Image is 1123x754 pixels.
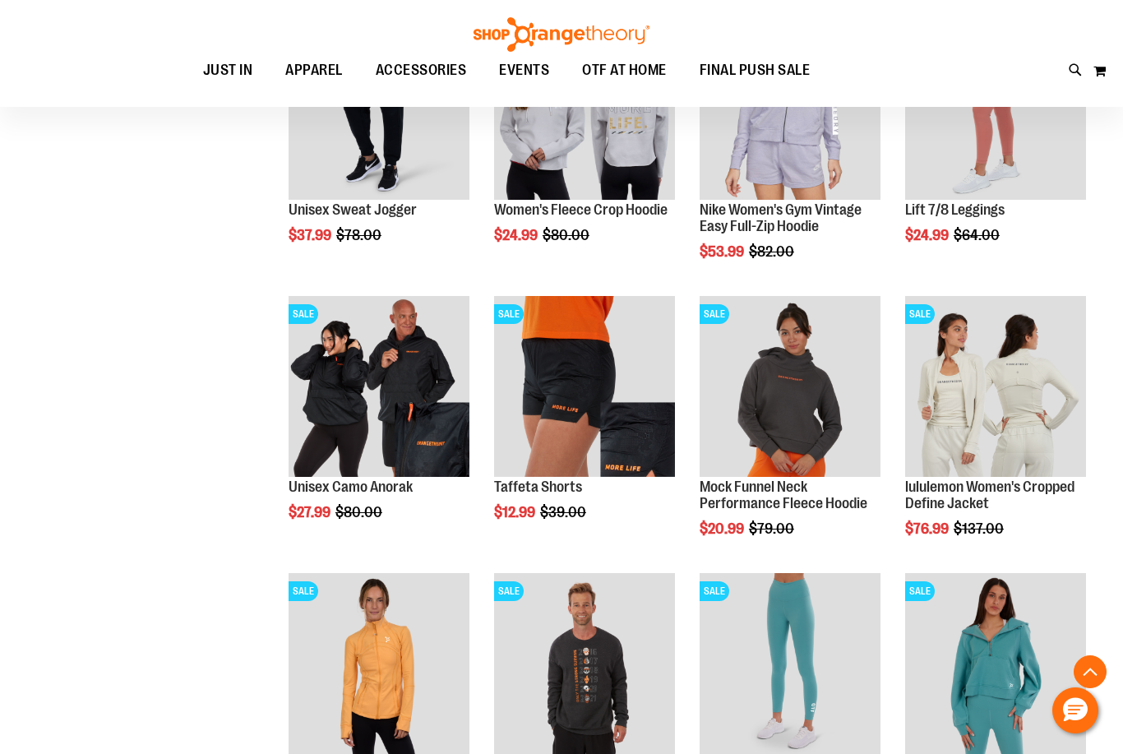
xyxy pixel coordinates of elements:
span: EVENTS [499,52,549,89]
div: product [691,288,889,579]
span: ACCESSORIES [376,52,467,89]
a: Taffeta Shorts [494,479,582,495]
button: Hello, have a question? Let’s chat. [1052,687,1098,733]
a: Unisex Sweat Jogger [289,201,417,218]
span: $76.99 [905,520,951,537]
a: Unisex Camo Anorak [289,479,413,495]
span: SALE [905,581,935,601]
span: $12.99 [494,504,538,520]
img: Product image for Nike Gym Vintage Easy Full Zip Hoodie [700,19,880,200]
div: product [897,11,1094,285]
img: Product image for Womens Fleece Crop Hoodie [494,19,675,200]
a: Product image for Womens Fleece Crop HoodieSALE [494,19,675,202]
a: Product image for Unisex Sweat JoggerSALE [289,19,469,202]
a: Product image for Camo Tafetta ShortsSALE [494,296,675,479]
a: APPAREL [269,52,359,89]
span: SALE [905,304,935,324]
span: $24.99 [494,227,540,243]
a: OTF AT HOME [566,52,683,90]
span: $64.00 [954,227,1002,243]
img: Product image for lululemon Womens Wunder Train High-Rise Tight 25in [700,573,880,754]
span: SALE [289,581,318,601]
button: Back To Top [1074,655,1107,688]
img: Product image for lululemon Define Jacket [289,573,469,754]
span: $80.00 [543,227,592,243]
a: ACCESSORIES [359,52,483,90]
span: $20.99 [700,520,746,537]
span: $24.99 [905,227,951,243]
a: JUST IN [187,52,270,90]
div: product [280,288,478,562]
span: OTF AT HOME [582,52,667,89]
div: product [897,288,1094,579]
span: SALE [494,304,524,324]
a: Lift 7/8 Leggings [905,201,1005,218]
a: Nike Women's Gym Vintage Easy Full-Zip Hoodie [700,201,862,234]
span: $137.00 [954,520,1006,537]
a: Product image for Nike Gym Vintage Easy Full Zip HoodieSALE [700,19,880,202]
a: lululemon Women's Cropped Define Jacket [905,479,1074,511]
img: Product image for Unisex Camo Anorak [289,296,469,477]
div: product [691,11,889,302]
a: Women's Fleece Crop Hoodie [494,201,668,218]
img: Product image for Unisex Heritage Hell Week Crewneck Sweatshirt [494,573,675,754]
a: FINAL PUSH SALE [683,52,827,90]
a: EVENTS [483,52,566,90]
a: Mock Funnel Neck Performance Fleece Hoodie [700,479,867,511]
span: $80.00 [335,504,385,520]
a: Product image for lululemon Define Jacket CroppedSALE [905,296,1086,479]
span: SALE [700,304,729,324]
img: Product image for Lift 7/8 Leggings [905,19,1086,200]
span: APPAREL [285,52,343,89]
a: Product image for Unisex Camo AnorakSALE [289,296,469,479]
span: $27.99 [289,504,333,520]
span: JUST IN [203,52,253,89]
span: $82.00 [749,243,797,260]
span: $78.00 [336,227,384,243]
a: Product image for Lift 7/8 LeggingsSALE [905,19,1086,202]
img: Product image for Camo Tafetta Shorts [494,296,675,477]
span: FINAL PUSH SALE [700,52,811,89]
span: SALE [289,304,318,324]
img: Product image for lululemon Womens Scuba Oversized Half Zip [905,573,1086,754]
span: $79.00 [749,520,797,537]
img: Shop Orangetheory [471,17,652,52]
span: $53.99 [700,243,746,260]
span: SALE [494,581,524,601]
span: SALE [700,581,729,601]
img: Product image for Unisex Sweat Jogger [289,19,469,200]
div: product [280,11,478,285]
a: Product image for Mock Funnel Neck Performance Fleece HoodieSALE [700,296,880,479]
span: $37.99 [289,227,334,243]
img: Product image for Mock Funnel Neck Performance Fleece Hoodie [700,296,880,477]
div: product [486,288,683,562]
img: Product image for lululemon Define Jacket Cropped [905,296,1086,477]
div: product [486,11,683,285]
span: $39.00 [540,504,589,520]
